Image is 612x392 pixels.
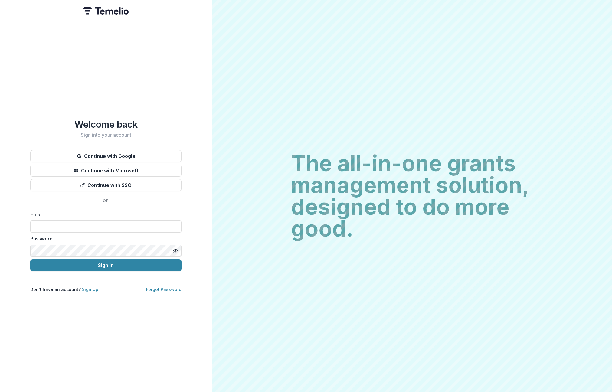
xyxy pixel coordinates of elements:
[30,165,182,177] button: Continue with Microsoft
[171,246,180,256] button: Toggle password visibility
[30,119,182,130] h1: Welcome back
[30,259,182,271] button: Sign In
[82,287,98,292] a: Sign Up
[30,211,178,218] label: Email
[30,286,98,292] p: Don't have an account?
[30,150,182,162] button: Continue with Google
[83,7,129,15] img: Temelio
[30,179,182,191] button: Continue with SSO
[30,132,182,138] h2: Sign into your account
[30,235,178,242] label: Password
[146,287,182,292] a: Forgot Password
